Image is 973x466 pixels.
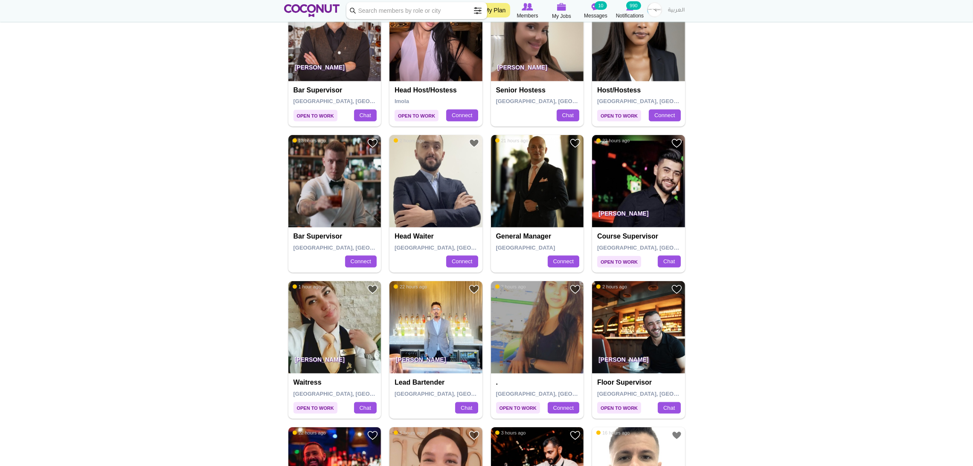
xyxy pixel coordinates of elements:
[597,391,719,397] span: [GEOGRAPHIC_DATA], [GEOGRAPHIC_DATA]
[626,3,633,11] img: Notifications
[545,2,579,20] a: My Jobs My Jobs
[293,110,337,121] span: Open to Work
[671,138,682,149] a: Add to Favourites
[395,98,409,104] span: Imola
[557,109,579,121] a: Chat
[597,256,641,268] span: Open to Work
[469,284,479,295] a: Add to Favourites
[595,1,607,10] small: 10
[596,138,630,144] span: 22 hours ago
[367,138,378,149] a: Add to Favourites
[597,402,641,414] span: Open to Work
[613,2,647,20] a: Notifications Notifications 990
[570,284,581,295] a: Add to Favourites
[293,379,378,386] h4: Waitress
[626,1,641,10] small: 990
[354,109,377,121] a: Chat
[597,110,641,121] span: Open to Work
[552,12,571,20] span: My Jobs
[284,4,340,17] img: Home
[664,2,689,19] a: العربية
[395,379,479,386] h4: Lead bartender
[496,391,618,397] span: [GEOGRAPHIC_DATA], [GEOGRAPHIC_DATA]
[495,430,526,436] span: 3 hours ago
[496,86,581,94] h4: Senior hostess
[597,245,719,251] span: [GEOGRAPHIC_DATA], [GEOGRAPHIC_DATA]
[395,391,516,397] span: [GEOGRAPHIC_DATA], [GEOGRAPHIC_DATA]
[592,3,600,11] img: Messages
[345,256,377,268] a: Connect
[293,402,337,414] span: Open to Work
[446,109,478,121] a: Connect
[495,284,526,290] span: 2 hours ago
[596,430,630,436] span: 16 hours ago
[367,430,378,441] a: Add to Favourites
[293,98,415,104] span: [GEOGRAPHIC_DATA], [GEOGRAPHIC_DATA]
[495,138,529,144] span: 21 hours ago
[394,430,424,436] span: 5 hours ago
[649,109,680,121] a: Connect
[496,98,618,104] span: [GEOGRAPHIC_DATA], [GEOGRAPHIC_DATA]
[395,110,439,121] span: Open to Work
[395,233,479,240] h4: Head Waiter
[346,2,487,19] input: Search members by role or city
[557,3,566,11] img: My Jobs
[293,233,378,240] h4: Bar Supervisor
[522,3,533,11] img: Browse Members
[354,402,377,414] a: Chat
[496,402,540,414] span: Open to Work
[671,430,682,441] a: Add to Favourites
[570,138,581,149] a: Add to Favourites
[491,58,584,81] p: [PERSON_NAME]
[597,233,682,240] h4: Course supervisor
[570,430,581,441] a: Add to Favourites
[671,284,682,295] a: Add to Favourites
[469,138,479,149] a: Add to Favourites
[367,284,378,295] a: Add to Favourites
[288,350,381,374] p: [PERSON_NAME]
[592,204,685,227] p: [PERSON_NAME]
[446,256,478,268] a: Connect
[592,350,685,374] p: [PERSON_NAME]
[293,138,326,144] span: 13 hours ago
[395,86,479,94] h4: Head Host/Hostess
[293,391,415,397] span: [GEOGRAPHIC_DATA], [GEOGRAPHIC_DATA]
[395,245,516,251] span: [GEOGRAPHIC_DATA], [GEOGRAPHIC_DATA]
[658,256,680,268] a: Chat
[469,430,479,441] a: Add to Favourites
[597,86,682,94] h4: Host/Hostess
[616,12,644,20] span: Notifications
[293,86,378,94] h4: Bar Supervisor
[596,284,627,290] span: 2 hours ago
[579,2,613,20] a: Messages Messages 10
[293,430,326,436] span: 22 hours ago
[480,3,510,17] a: My Plan
[496,233,581,240] h4: General Manager
[658,402,680,414] a: Chat
[511,2,545,20] a: Browse Members Members
[496,379,581,386] h4: .
[455,402,478,414] a: Chat
[496,245,555,251] span: [GEOGRAPHIC_DATA]
[548,402,579,414] a: Connect
[293,284,321,290] span: 1 hour ago
[394,284,427,290] span: 22 hours ago
[584,12,607,20] span: Messages
[597,379,682,386] h4: Floor Supervisor
[389,350,482,374] p: [PERSON_NAME]
[288,58,381,81] p: [PERSON_NAME]
[548,256,579,268] a: Connect
[394,138,424,144] span: 2 hours ago
[597,98,719,104] span: [GEOGRAPHIC_DATA], [GEOGRAPHIC_DATA]
[293,245,415,251] span: [GEOGRAPHIC_DATA], [GEOGRAPHIC_DATA]
[517,12,538,20] span: Members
